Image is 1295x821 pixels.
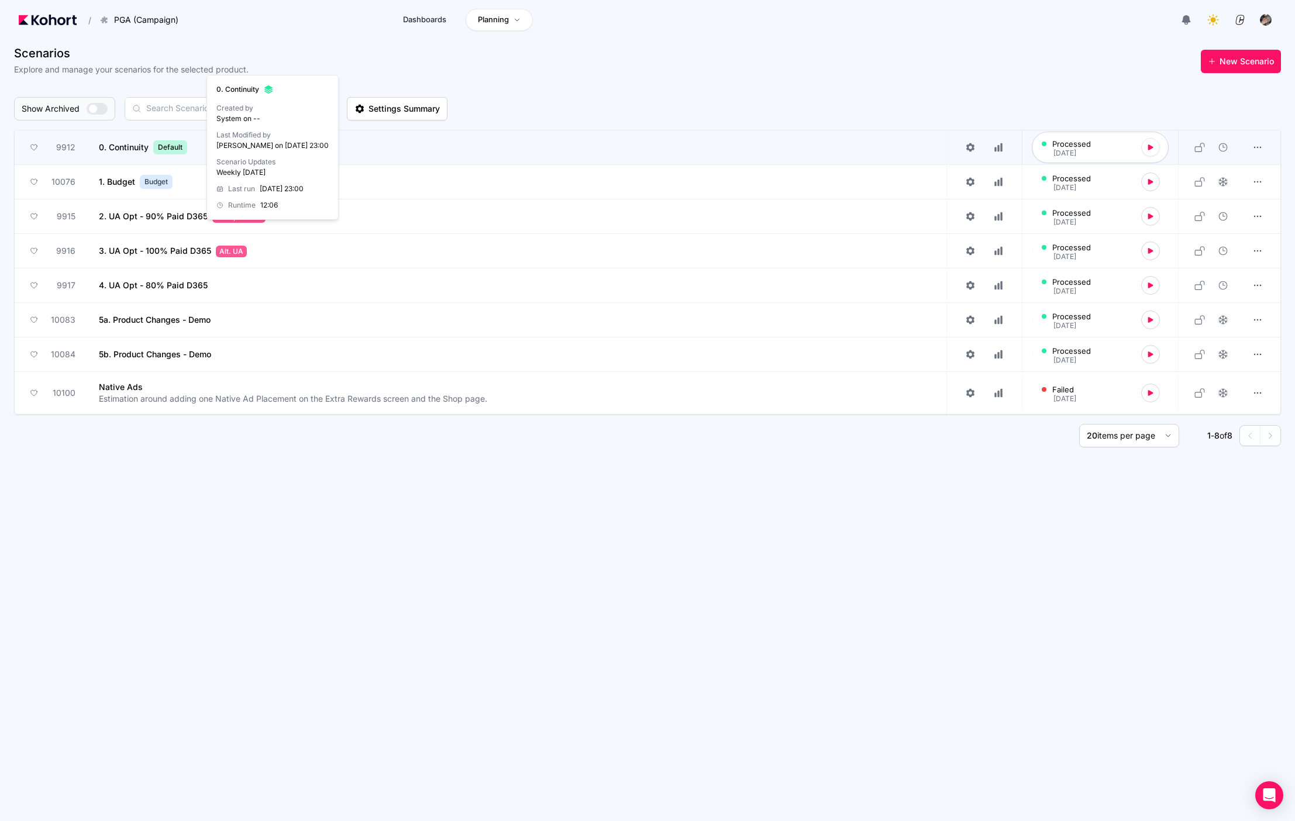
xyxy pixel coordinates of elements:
span: PGA (Campaign) [114,14,178,26]
span: 9916 [56,245,75,257]
span: Estimation around adding one Native Ad Placement on the Extra Rewards screen and the Shop page. [99,394,487,403]
span: Settings Summary [368,103,440,115]
span: 9915 [57,211,75,222]
span: Failed [1052,384,1074,395]
app-duration-counter: 12:06 [260,201,278,210]
a: Dashboards [391,9,459,31]
span: Runtime [228,201,256,210]
span: Planning [478,14,509,26]
span: Default [153,140,187,154]
p: System on -- [216,114,329,123]
span: 0. Continuity [216,85,259,94]
span: of [1220,430,1227,440]
span: Processed [1052,207,1091,219]
div: [DATE] [1042,288,1076,295]
div: [DATE] [1042,395,1076,402]
h3: Last Modified by [216,130,329,140]
span: Native Ads [99,381,143,393]
span: 9912 [56,142,75,153]
span: - [1211,430,1214,440]
span: 5b. Product Changes - Demo [99,349,211,360]
span: 10083 [51,314,75,326]
div: Open Intercom Messenger [1255,781,1283,809]
button: PGA (Campaign) [94,10,191,30]
input: Search Scenarios [125,98,278,119]
button: 20items per page [1079,424,1179,447]
span: 1. Budget [99,176,135,188]
span: Budget [140,175,173,189]
span: Processed [1052,345,1091,357]
h3: Explore and manage your scenarios for the selected product. [14,64,249,75]
span: New Scenario [1220,56,1274,67]
div: [DATE] [1042,184,1076,191]
span: 3. UA Opt - 100% Paid D365 [99,245,211,257]
span: Show Archived [22,103,80,115]
span: 2. UA Opt - 90% Paid D365 [99,211,208,222]
span: 9917 [57,280,75,291]
p: [DATE] 23:00 [260,184,304,194]
span: 20 [1087,430,1097,440]
span: 10084 [51,349,75,360]
span: 4. UA Opt - 80% Paid D365 [99,280,208,291]
div: [DATE] [1042,253,1076,260]
div: [DATE] [1042,150,1076,157]
img: logo_ConcreteSoftwareLogo_20230810134128192030.png [1234,14,1246,26]
span: Alt. UA [216,246,247,257]
span: / [79,14,91,26]
span: 8 [1227,430,1232,440]
span: 10076 [51,176,75,188]
span: Processed [1052,173,1091,184]
span: 1 [1207,430,1211,440]
span: 10100 [53,387,75,399]
span: Processed [1052,311,1091,322]
div: [DATE] [1042,357,1076,364]
span: Last run [228,184,255,194]
span: 0. Continuity [99,142,149,153]
img: Kohort logo [19,15,77,25]
span: Dashboards [403,14,446,26]
div: [DATE] [1042,322,1076,329]
span: Scenarios [14,47,70,59]
h3: Created by [216,104,329,113]
div: [DATE] [1042,219,1076,226]
span: 5a. Product Changes - Demo [99,314,211,326]
button: Settings Summary [347,97,447,120]
span: items per page [1097,430,1155,440]
span: Processed [1052,276,1091,288]
span: Processed [1052,242,1091,253]
span: 8 [1214,430,1220,440]
span: Processed [1052,138,1091,150]
button: New Scenario [1201,50,1281,73]
p: Weekly [DATE] [216,168,329,177]
p: [PERSON_NAME] on [DATE] 23:00 [216,141,329,150]
h3: Scenario Updates [216,157,329,167]
a: Planning [466,9,533,31]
